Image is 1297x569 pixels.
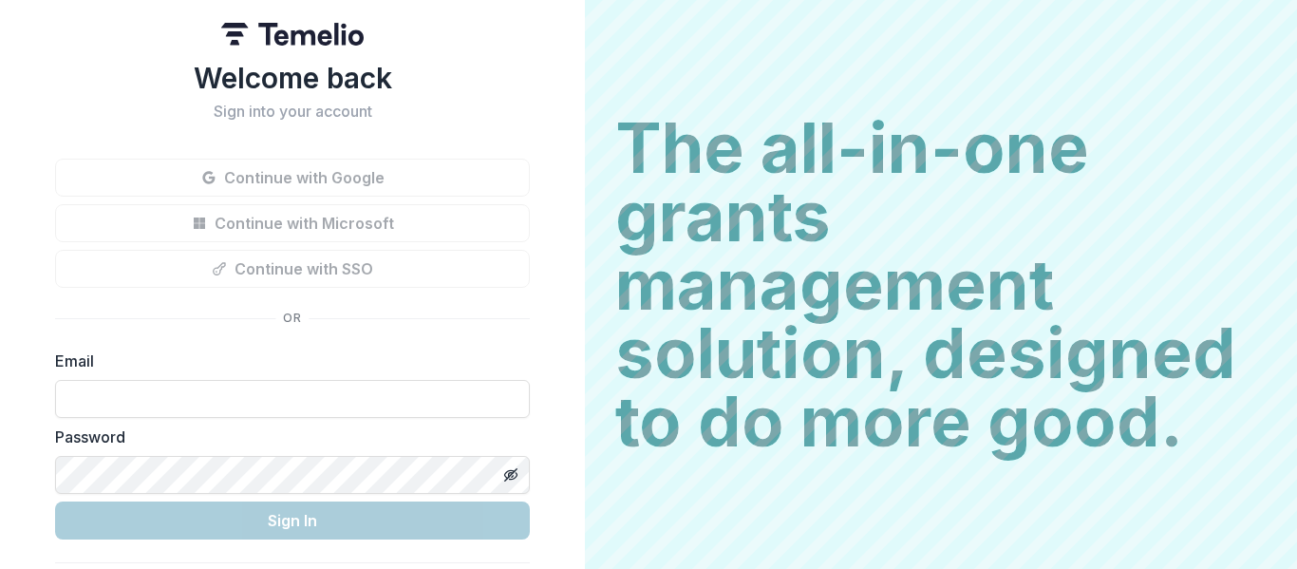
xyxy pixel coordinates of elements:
img: Temelio [221,23,364,46]
button: Continue with Microsoft [55,204,530,242]
button: Continue with Google [55,159,530,197]
label: Password [55,426,518,448]
button: Toggle password visibility [496,460,526,490]
h2: Sign into your account [55,103,530,121]
h1: Welcome back [55,61,530,95]
button: Sign In [55,502,530,540]
button: Continue with SSO [55,250,530,288]
label: Email [55,350,518,372]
